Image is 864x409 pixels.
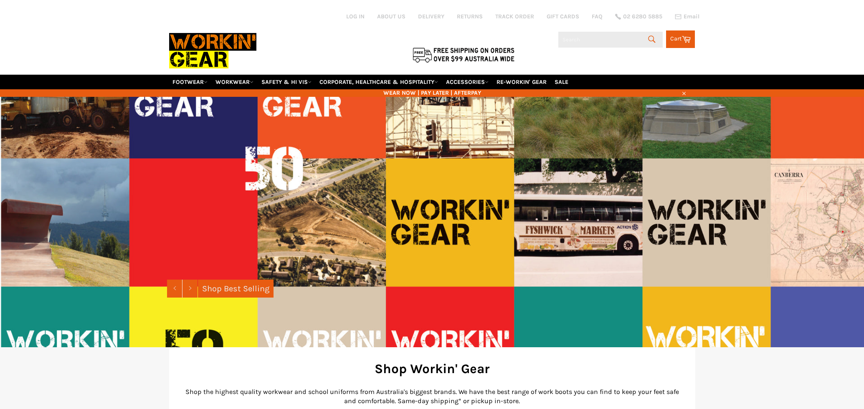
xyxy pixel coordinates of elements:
a: 02 6280 5885 [615,14,662,20]
p: Shop the highest quality workwear and school uniforms from Australia's biggest brands. We have th... [182,387,683,406]
a: GIFT CARDS [547,13,579,20]
a: Shop Best Selling [198,280,274,298]
img: Flat $9.95 shipping Australia wide [411,46,516,63]
a: Log in [346,13,365,20]
span: 02 6280 5885 [623,14,662,20]
a: FAQ [592,13,603,20]
a: CORPORATE, HEALTHCARE & HOSPITALITY [316,75,441,89]
a: ABOUT US [377,13,405,20]
a: WORKWEAR [212,75,257,89]
span: WEAR NOW | PAY LATER | AFTERPAY [169,89,695,97]
a: RE-WORKIN' GEAR [493,75,550,89]
a: SAFETY & HI VIS [258,75,315,89]
input: Search [558,32,663,48]
a: Cart [666,30,695,48]
span: Email [684,14,699,20]
a: RETURNS [457,13,483,20]
a: FOOTWEAR [169,75,211,89]
h2: Shop Workin' Gear [182,360,683,378]
a: DELIVERY [418,13,444,20]
a: Email [675,13,699,20]
a: SALE [551,75,572,89]
img: Workin Gear leaders in Workwear, Safety Boots, PPE, Uniforms. Australia's No.1 in Workwear [169,27,256,74]
a: TRACK ORDER [495,13,534,20]
a: ACCESSORIES [443,75,492,89]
